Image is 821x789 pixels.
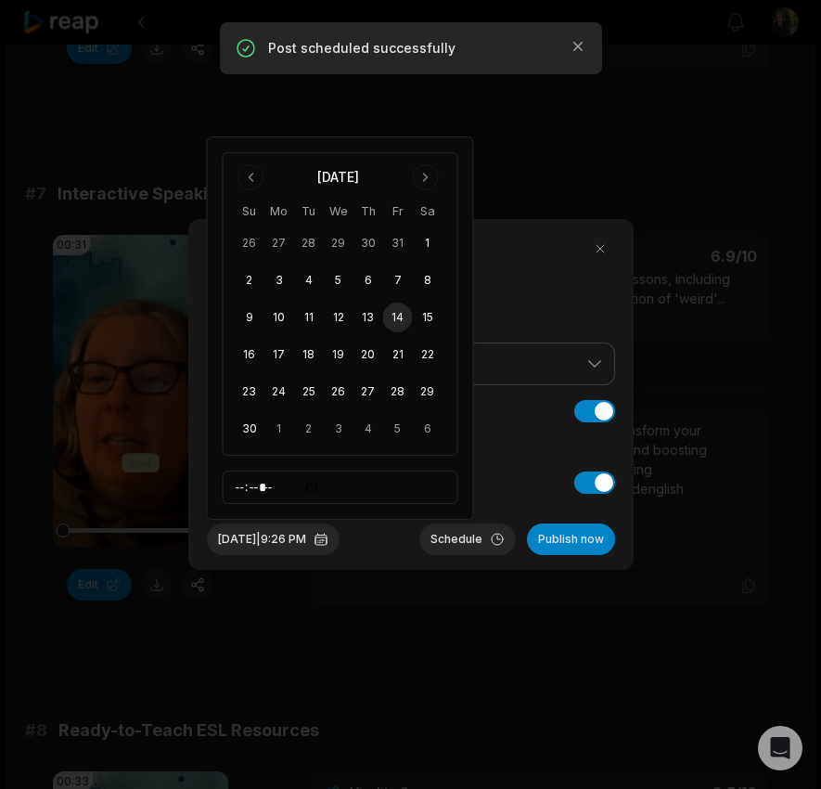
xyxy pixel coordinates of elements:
[324,265,353,295] button: 5
[353,340,383,369] button: 20
[264,228,294,258] button: 27
[413,265,443,295] button: 8
[353,228,383,258] button: 30
[235,414,264,444] button: 30
[413,303,443,332] button: 15
[324,377,353,407] button: 26
[294,265,324,295] button: 4
[264,414,294,444] button: 1
[383,201,413,221] th: Friday
[383,303,413,332] button: 14
[264,303,294,332] button: 10
[235,201,264,221] th: Sunday
[383,377,413,407] button: 28
[235,377,264,407] button: 23
[317,168,359,187] div: [DATE]
[207,524,340,555] button: [DATE]|9:26 PM
[294,201,324,221] th: Tuesday
[294,303,324,332] button: 11
[235,228,264,258] button: 26
[413,201,443,221] th: Saturday
[353,303,383,332] button: 13
[413,228,443,258] button: 1
[264,340,294,369] button: 17
[238,164,264,190] button: Go to previous month
[324,201,353,221] th: Wednesday
[235,303,264,332] button: 9
[264,377,294,407] button: 24
[294,377,324,407] button: 25
[294,228,324,258] button: 28
[264,201,294,221] th: Monday
[413,340,443,369] button: 22
[294,340,324,369] button: 18
[383,228,413,258] button: 31
[419,524,516,555] button: Schedule
[324,303,353,332] button: 12
[383,265,413,295] button: 7
[324,228,353,258] button: 29
[353,377,383,407] button: 27
[353,201,383,221] th: Thursday
[324,340,353,369] button: 19
[413,377,443,407] button: 29
[235,340,264,369] button: 16
[413,414,443,444] button: 6
[353,265,383,295] button: 6
[268,39,554,58] p: Post scheduled successfully
[264,265,294,295] button: 3
[353,414,383,444] button: 4
[527,524,615,555] button: Publish now
[324,414,353,444] button: 3
[413,164,439,190] button: Go to next month
[235,265,264,295] button: 2
[383,340,413,369] button: 21
[383,414,413,444] button: 5
[294,414,324,444] button: 2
